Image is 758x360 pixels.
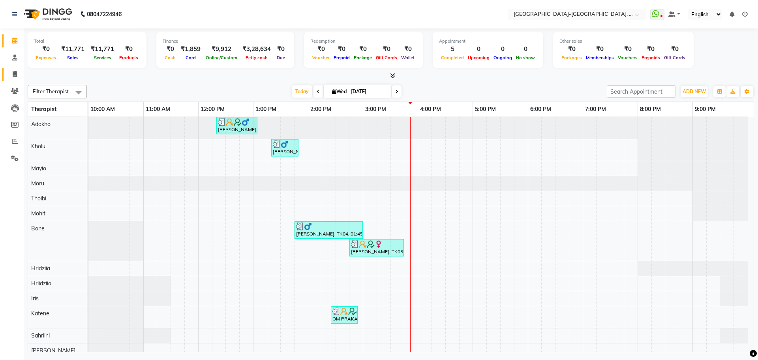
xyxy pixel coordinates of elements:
[492,55,514,60] span: Ongoing
[308,104,333,115] a: 2:00 PM
[681,86,708,97] button: ADD NEW
[88,104,117,115] a: 10:00 AM
[616,45,640,54] div: ₹0
[439,45,466,54] div: 5
[31,295,39,302] span: Iris
[295,222,362,237] div: [PERSON_NAME], TK04, 01:45 PM-03:00 PM, Foot Reflexology 30min (₹1500),Pain Therapy 45min (₹2250)
[92,55,113,60] span: Services
[583,104,608,115] a: 7:00 PM
[199,104,227,115] a: 12:00 PM
[350,240,403,255] div: [PERSON_NAME], TK05, 02:45 PM-03:45 PM, Thai Yoga Massage 60min (₹3000)
[514,55,537,60] span: No show
[638,104,663,115] a: 8:00 PM
[352,55,374,60] span: Package
[31,225,45,232] span: Bone
[117,55,140,60] span: Products
[310,45,332,54] div: ₹0
[662,45,687,54] div: ₹0
[204,55,239,60] span: Online/Custom
[439,55,466,60] span: Completed
[640,45,662,54] div: ₹0
[310,55,332,60] span: Voucher
[559,45,584,54] div: ₹0
[399,55,417,60] span: Wallet
[184,55,198,60] span: Card
[662,55,687,60] span: Gift Cards
[34,55,58,60] span: Expenses
[275,55,287,60] span: Due
[352,45,374,54] div: ₹0
[640,55,662,60] span: Prepaids
[349,86,388,98] input: 2025-09-03
[204,45,239,54] div: ₹9,912
[332,307,357,322] div: OM PRAKASH, TK03, 02:25 PM-02:55 PM, Foot Reflexology 30min (₹1500)
[239,45,274,54] div: ₹3,28,634
[466,55,492,60] span: Upcoming
[144,104,172,115] a: 11:00 AM
[31,143,45,150] span: Kholu
[163,55,178,60] span: Cash
[217,118,257,133] div: [PERSON_NAME], TK01, 12:20 PM-01:05 PM, Foot Reflexology 45min (₹2250)
[584,45,616,54] div: ₹0
[514,45,537,54] div: 0
[492,45,514,54] div: 0
[117,45,140,54] div: ₹0
[33,88,69,94] span: Filter Therapist
[34,38,140,45] div: Total
[88,45,117,54] div: ₹11,771
[274,45,288,54] div: ₹0
[330,89,349,94] span: Wed
[399,45,417,54] div: ₹0
[292,85,312,98] span: Today
[87,3,122,25] b: 08047224946
[584,55,616,60] span: Memberships
[31,195,46,202] span: Thoibi
[253,104,278,115] a: 1:00 PM
[332,45,352,54] div: ₹0
[31,332,50,339] span: Sahriini
[34,45,58,54] div: ₹0
[418,104,443,115] a: 4:00 PM
[31,106,56,113] span: Therapist
[439,38,537,45] div: Appointment
[272,140,298,155] div: [PERSON_NAME], TK02, 01:20 PM-01:50 PM, Cupping 30min (₹1500)
[31,265,50,272] span: Hridziia
[31,347,75,354] span: [PERSON_NAME]
[607,85,676,98] input: Search Appointment
[310,38,417,45] div: Redemption
[31,165,46,172] span: Mayio
[31,121,51,128] span: Adakho
[559,38,687,45] div: Other sales
[363,104,388,115] a: 3:00 PM
[683,89,706,94] span: ADD NEW
[693,104,718,115] a: 9:00 PM
[20,3,74,25] img: logo
[473,104,498,115] a: 5:00 PM
[374,45,399,54] div: ₹0
[31,280,51,287] span: Hriidziio
[58,45,88,54] div: ₹11,771
[31,210,45,217] span: Mohit
[332,55,352,60] span: Prepaid
[244,55,270,60] span: Petty cash
[374,55,399,60] span: Gift Cards
[31,180,44,187] span: Moru
[178,45,204,54] div: ₹1,859
[466,45,492,54] div: 0
[163,45,178,54] div: ₹0
[163,38,288,45] div: Finance
[65,55,81,60] span: Sales
[528,104,553,115] a: 6:00 PM
[616,55,640,60] span: Vouchers
[559,55,584,60] span: Packages
[31,310,49,317] span: Katene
